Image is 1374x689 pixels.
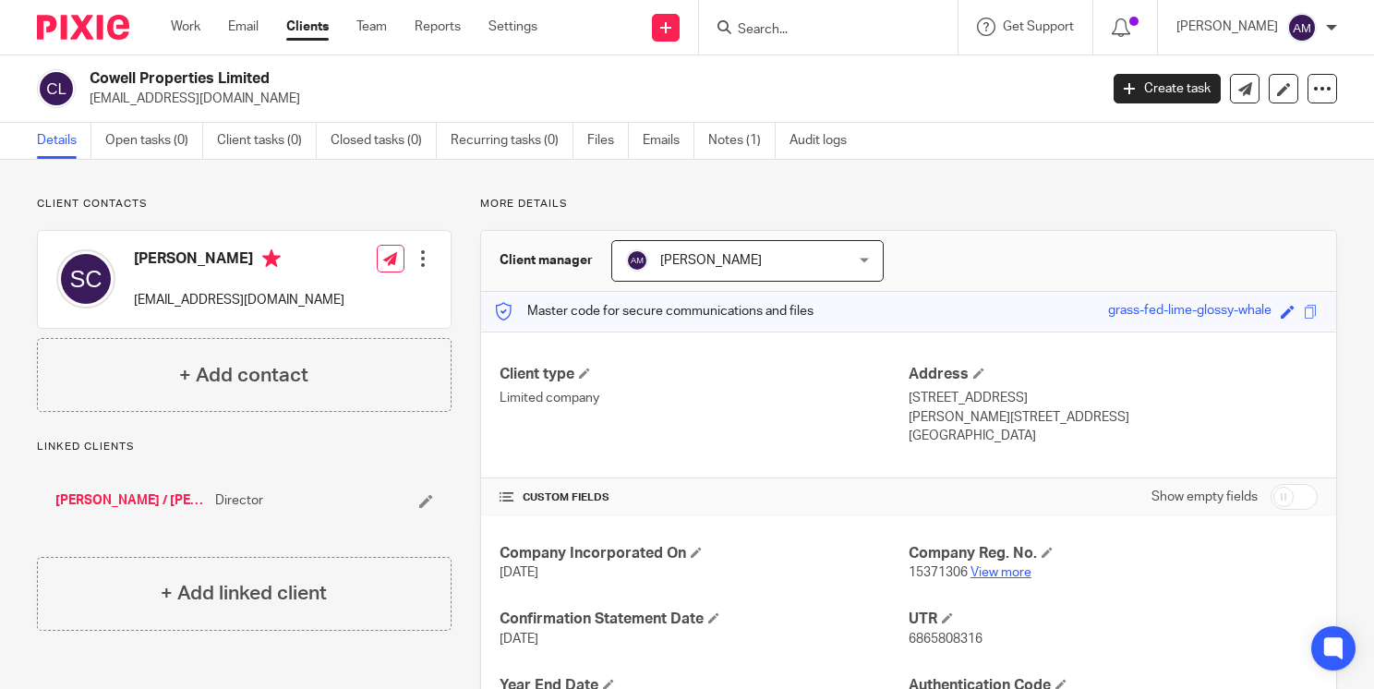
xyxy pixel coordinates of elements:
[37,197,452,212] p: Client contacts
[105,123,203,159] a: Open tasks (0)
[37,440,452,454] p: Linked clients
[500,365,909,384] h4: Client type
[217,123,317,159] a: Client tasks (0)
[451,123,573,159] a: Recurring tasks (0)
[500,633,538,646] span: [DATE]
[909,389,1318,407] p: [STREET_ADDRESS]
[215,491,263,510] span: Director
[789,123,861,159] a: Audit logs
[488,18,537,36] a: Settings
[909,633,982,646] span: 6865808316
[228,18,259,36] a: Email
[909,427,1318,445] p: [GEOGRAPHIC_DATA]
[37,123,91,159] a: Details
[37,15,129,40] img: Pixie
[1003,20,1074,33] span: Get Support
[262,249,281,268] i: Primary
[415,18,461,36] a: Reports
[179,361,308,390] h4: + Add contact
[587,123,629,159] a: Files
[909,566,968,579] span: 15371306
[626,249,648,272] img: svg%3E
[1108,301,1272,322] div: grass-fed-lime-glossy-whale
[1287,13,1317,42] img: svg%3E
[1114,74,1221,103] a: Create task
[643,123,694,159] a: Emails
[708,123,776,159] a: Notes (1)
[161,579,327,608] h4: + Add linked client
[37,69,76,108] img: svg%3E
[909,408,1318,427] p: [PERSON_NAME][STREET_ADDRESS]
[909,610,1318,629] h4: UTR
[56,249,115,308] img: svg%3E
[356,18,387,36] a: Team
[171,18,200,36] a: Work
[500,490,909,505] h4: CUSTOM FIELDS
[286,18,329,36] a: Clients
[500,544,909,563] h4: Company Incorporated On
[736,22,902,39] input: Search
[55,491,206,510] a: [PERSON_NAME] / [PERSON_NAME]
[1151,488,1258,506] label: Show empty fields
[500,389,909,407] p: Limited company
[909,365,1318,384] h4: Address
[134,249,344,272] h4: [PERSON_NAME]
[500,610,909,629] h4: Confirmation Statement Date
[500,251,593,270] h3: Client manager
[660,254,762,267] span: [PERSON_NAME]
[970,566,1031,579] a: View more
[90,90,1086,108] p: [EMAIL_ADDRESS][DOMAIN_NAME]
[331,123,437,159] a: Closed tasks (0)
[909,544,1318,563] h4: Company Reg. No.
[134,291,344,309] p: [EMAIL_ADDRESS][DOMAIN_NAME]
[480,197,1337,212] p: More details
[500,566,538,579] span: [DATE]
[90,69,886,89] h2: Cowell Properties Limited
[495,302,814,320] p: Master code for secure communications and files
[1176,18,1278,36] p: [PERSON_NAME]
